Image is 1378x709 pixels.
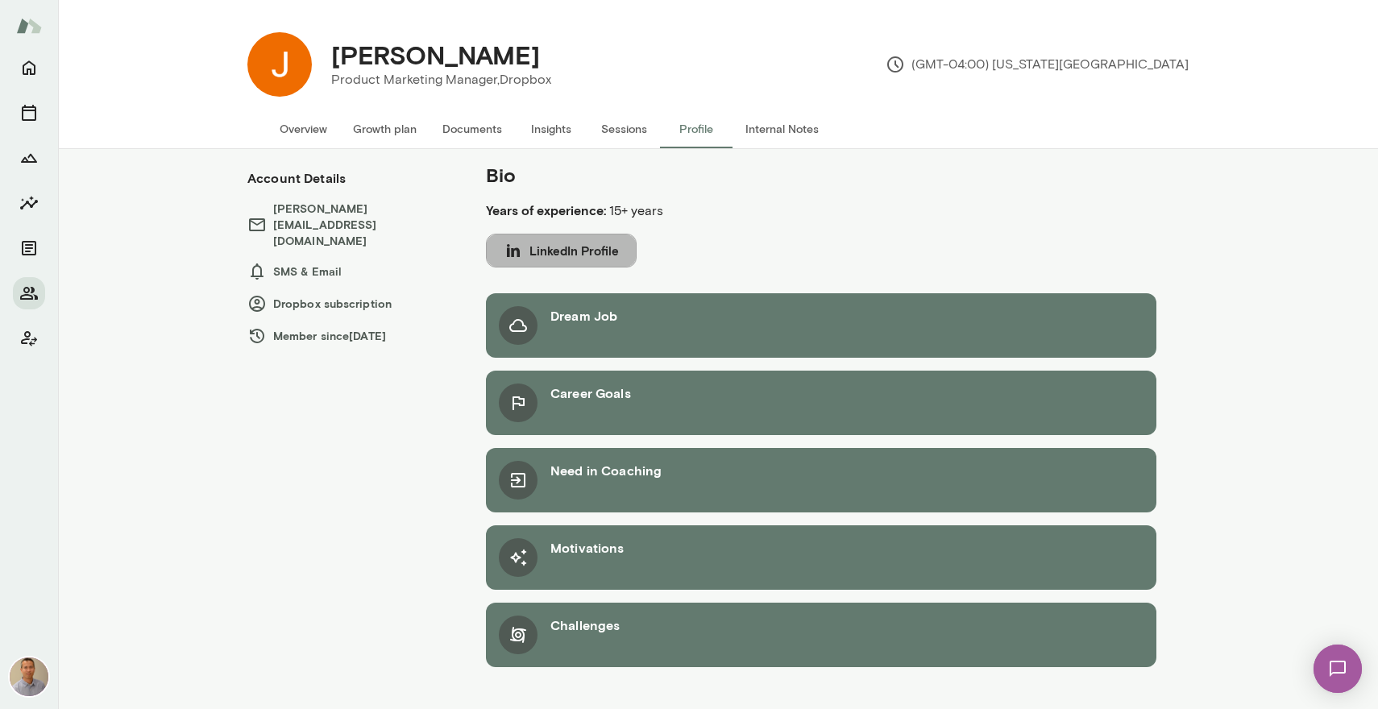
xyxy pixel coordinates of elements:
h6: Account Details [247,168,346,188]
button: Insights [13,187,45,219]
button: Sessions [587,110,660,148]
img: Joanie Martinez [247,32,312,97]
p: 15+ years [486,201,1027,221]
h6: Member since [DATE] [247,326,454,346]
button: Client app [13,322,45,354]
img: Kevin Au [10,657,48,696]
button: LinkedIn Profile [486,234,637,267]
button: Members [13,277,45,309]
button: Home [13,52,45,84]
h6: Career Goals [550,384,631,403]
p: Product Marketing Manager, Dropbox [331,70,551,89]
img: Mento [16,10,42,41]
h6: Dropbox subscription [247,294,454,313]
p: (GMT-04:00) [US_STATE][GEOGRAPHIC_DATA] [886,55,1189,74]
button: Documents [430,110,515,148]
h6: [PERSON_NAME][EMAIL_ADDRESS][DOMAIN_NAME] [247,201,454,249]
h6: Motivations [550,538,625,558]
button: Profile [660,110,733,148]
h4: [PERSON_NAME] [331,39,540,70]
h6: Challenges [550,616,621,635]
button: Insights [515,110,587,148]
button: Documents [13,232,45,264]
button: Growth plan [340,110,430,148]
h6: Dream Job [550,306,617,325]
b: Years of experience: [486,202,606,218]
h5: Bio [486,162,1027,188]
button: Internal Notes [733,110,832,148]
button: Sessions [13,97,45,129]
button: Overview [267,110,340,148]
h6: SMS & Email [247,262,454,281]
button: Growth Plan [13,142,45,174]
h6: Need in Coaching [550,461,662,480]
